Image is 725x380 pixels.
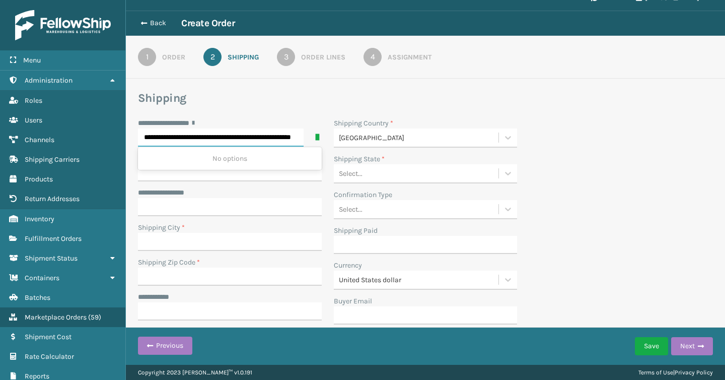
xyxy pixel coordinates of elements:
[138,365,252,380] p: Copyright 2023 [PERSON_NAME]™ v 1.0.191
[25,254,78,263] span: Shipment Status
[25,215,54,223] span: Inventory
[138,257,200,268] label: Shipping Zip Code
[25,274,59,282] span: Containers
[638,365,713,380] div: |
[339,168,362,179] div: Select...
[138,222,185,233] label: Shipping City
[334,189,392,200] label: Confirmation Type
[334,260,362,271] label: Currency
[25,116,42,124] span: Users
[25,352,74,361] span: Rate Calculator
[339,133,500,143] div: [GEOGRAPHIC_DATA]
[228,52,259,62] div: Shipping
[339,275,500,285] div: United States dollar
[25,76,72,85] span: Administration
[671,337,713,355] button: Next
[301,52,345,62] div: Order Lines
[88,313,101,322] span: ( 59 )
[334,154,385,164] label: Shipping State
[339,204,362,215] div: Select...
[25,333,71,341] span: Shipment Cost
[23,56,41,65] span: Menu
[162,52,185,62] div: Order
[25,293,50,302] span: Batches
[364,48,382,66] div: 4
[388,52,431,62] div: Assignment
[25,155,80,164] span: Shipping Carriers
[25,136,54,144] span: Channels
[25,313,87,322] span: Marketplace Orders
[25,234,82,243] span: Fulfillment Orders
[135,19,181,28] button: Back
[635,337,668,355] button: Save
[334,118,393,129] label: Shipping Country
[25,175,53,183] span: Products
[334,225,378,236] label: Shipping Paid
[138,48,156,66] div: 1
[203,48,222,66] div: 2
[138,337,192,355] button: Previous
[181,17,235,29] h3: Create Order
[15,10,111,40] img: logo
[277,48,295,66] div: 3
[138,149,322,168] div: No options
[638,369,673,376] a: Terms of Use
[25,96,42,105] span: Roles
[25,195,80,203] span: Return Addresses
[138,91,713,106] h3: Shipping
[334,296,372,306] label: Buyer Email
[675,369,713,376] a: Privacy Policy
